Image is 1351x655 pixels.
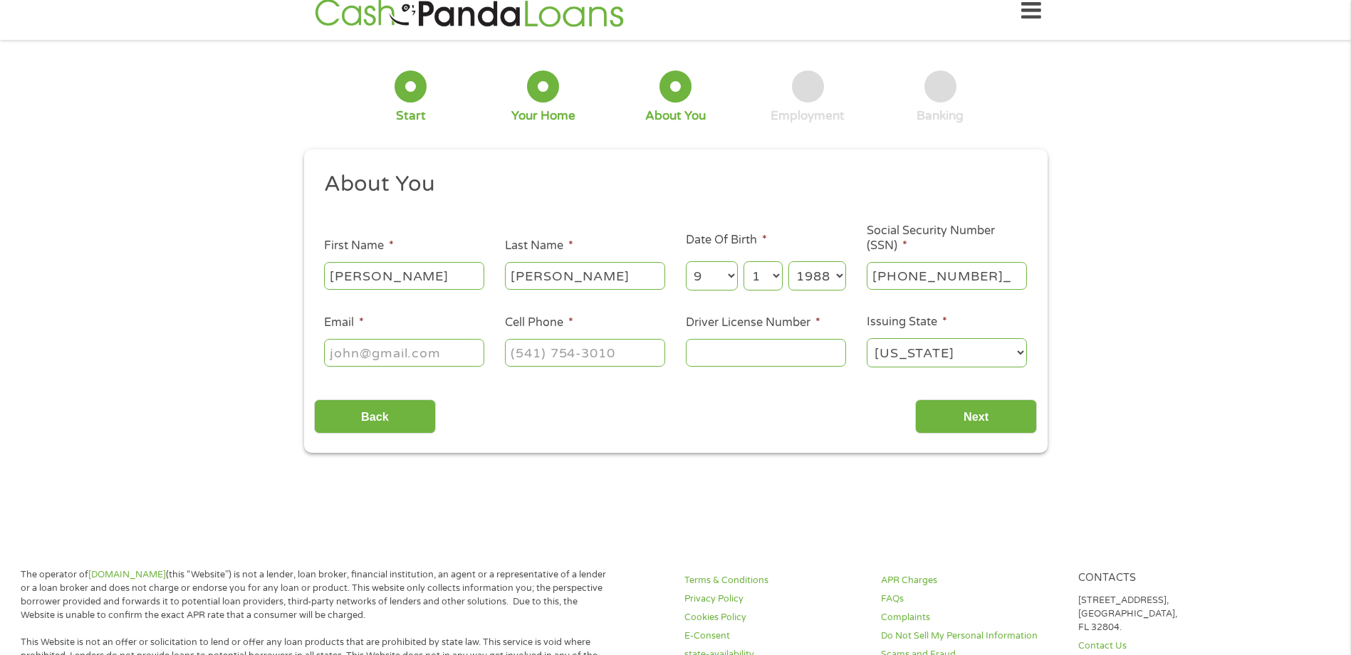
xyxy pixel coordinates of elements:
[21,568,612,622] p: The operator of (this “Website”) is not a lender, loan broker, financial institution, an agent or...
[324,239,394,253] label: First Name
[314,399,436,434] input: Back
[867,224,1027,253] label: Social Security Number (SSN)
[881,629,1060,643] a: Do Not Sell My Personal Information
[505,262,665,289] input: Smith
[881,611,1060,624] a: Complaints
[505,315,573,330] label: Cell Phone
[684,629,864,643] a: E-Consent
[867,315,947,330] label: Issuing State
[505,339,665,366] input: (541) 754-3010
[1078,594,1258,634] p: [STREET_ADDRESS], [GEOGRAPHIC_DATA], FL 32804.
[1078,639,1258,653] a: Contact Us
[684,611,864,624] a: Cookies Policy
[684,592,864,606] a: Privacy Policy
[881,592,1060,606] a: FAQs
[686,233,767,248] label: Date Of Birth
[396,108,426,124] div: Start
[867,262,1027,289] input: 078-05-1120
[881,574,1060,587] a: APR Charges
[324,262,484,289] input: John
[324,339,484,366] input: john@gmail.com
[771,108,845,124] div: Employment
[88,569,166,580] a: [DOMAIN_NAME]
[324,170,1016,199] h2: About You
[917,108,964,124] div: Banking
[645,108,706,124] div: About You
[684,574,864,587] a: Terms & Conditions
[1078,572,1258,585] h4: Contacts
[324,315,364,330] label: Email
[511,108,575,124] div: Your Home
[915,399,1037,434] input: Next
[686,315,820,330] label: Driver License Number
[505,239,573,253] label: Last Name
